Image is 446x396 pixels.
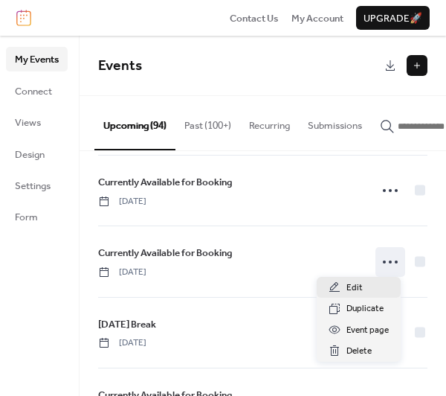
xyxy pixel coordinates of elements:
a: Currently Available for Booking [98,245,233,261]
span: Settings [15,179,51,194]
span: Upgrade 🚀 [363,11,422,26]
span: Form [15,210,38,225]
a: Form [6,205,68,229]
span: Events [98,52,142,80]
span: [DATE] [98,195,146,208]
span: My Events [15,52,59,67]
span: My Account [291,11,343,26]
button: Upgrade🚀 [356,6,430,30]
span: Currently Available for Booking [98,175,233,190]
span: Currently Available for Booking [98,246,233,261]
span: Duplicate [346,301,384,316]
span: Edit [346,281,363,296]
button: Recurring [240,96,299,148]
span: Event page [346,323,389,338]
button: Upcoming (94) [94,96,175,150]
a: Settings [6,173,68,197]
a: My Events [6,47,68,71]
button: Submissions [299,96,371,148]
span: Contact Us [230,11,279,26]
a: Design [6,142,68,166]
button: Past (100+) [175,96,240,148]
img: logo [16,10,31,26]
span: [DATE] Break [98,317,156,332]
span: Delete [346,344,372,359]
span: Views [15,115,41,130]
span: Design [15,147,45,162]
span: Connect [15,84,52,99]
a: Connect [6,79,68,103]
a: Currently Available for Booking [98,174,233,191]
span: [DATE] [98,336,146,350]
a: My Account [291,10,343,25]
a: Contact Us [230,10,279,25]
a: [DATE] Break [98,316,156,333]
a: Views [6,110,68,134]
span: [DATE] [98,266,146,279]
